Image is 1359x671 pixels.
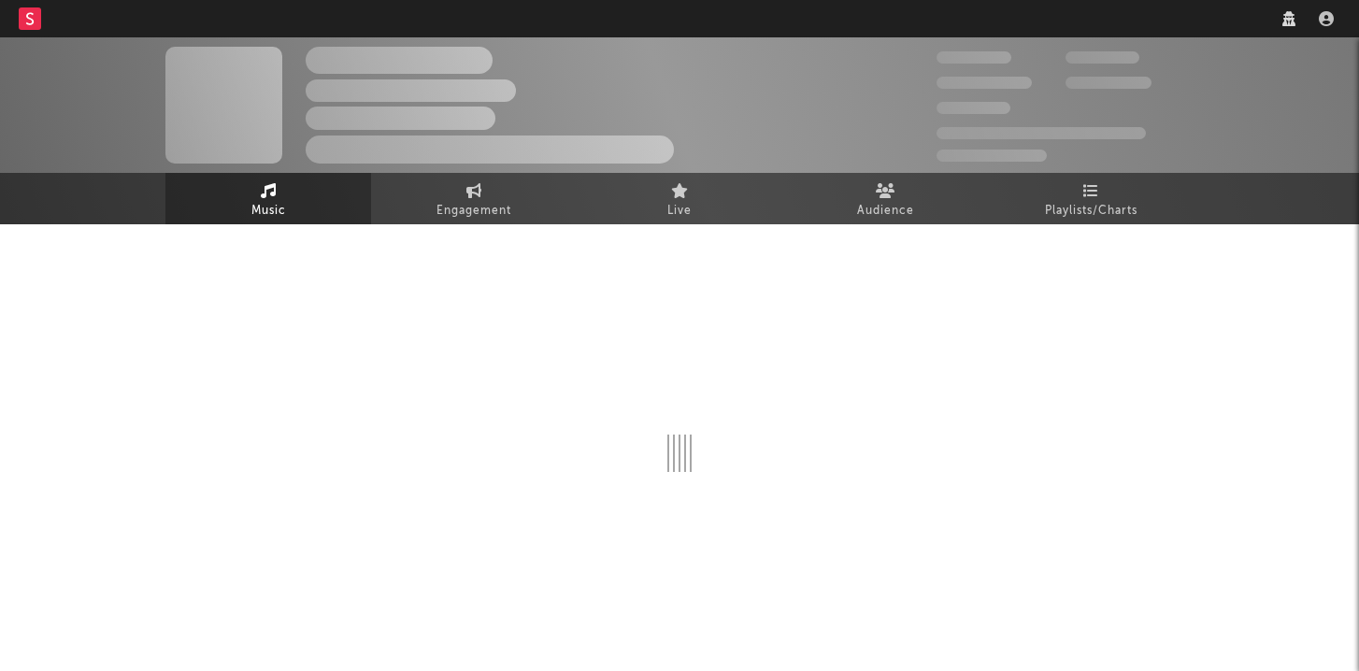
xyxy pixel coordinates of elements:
span: 1,000,000 [1066,77,1152,89]
span: Engagement [436,200,511,222]
span: Playlists/Charts [1045,200,1137,222]
a: Engagement [371,173,577,224]
span: 50,000,000 [937,77,1032,89]
span: 300,000 [937,51,1011,64]
a: Music [165,173,371,224]
span: 100,000 [937,102,1010,114]
a: Audience [782,173,988,224]
a: Live [577,173,782,224]
span: Live [667,200,692,222]
span: Music [251,200,286,222]
span: 50,000,000 Monthly Listeners [937,127,1146,139]
span: Jump Score: 85.0 [937,150,1047,162]
span: Audience [857,200,914,222]
span: 100,000 [1066,51,1139,64]
a: Playlists/Charts [988,173,1194,224]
